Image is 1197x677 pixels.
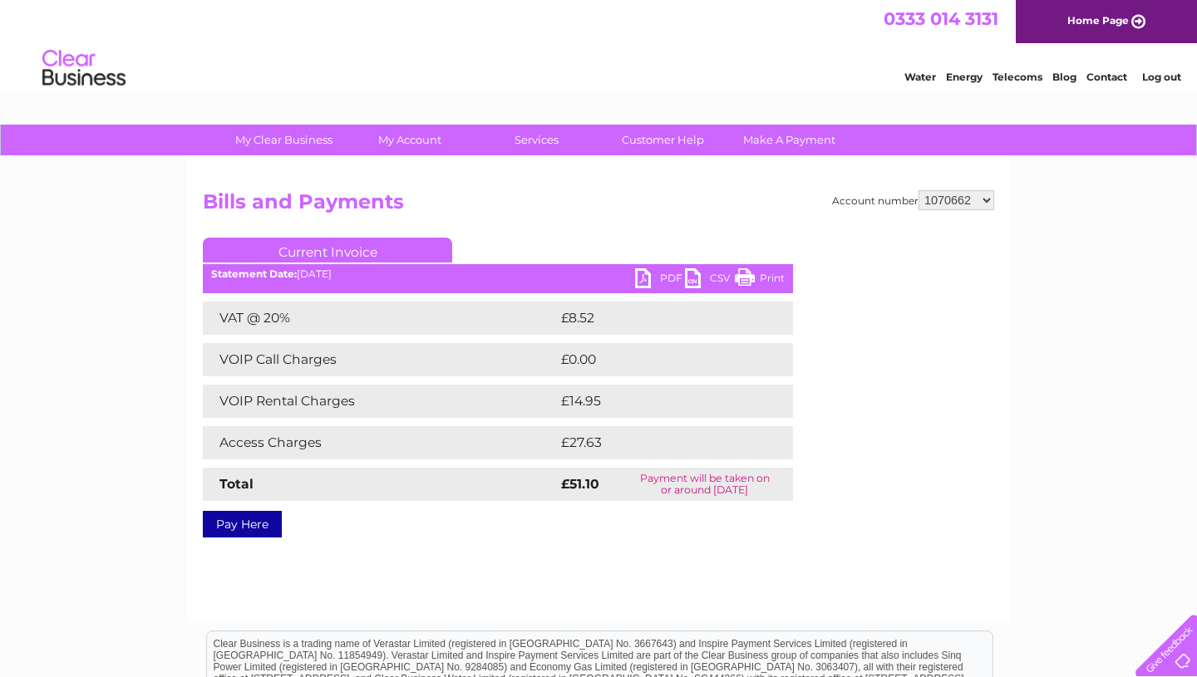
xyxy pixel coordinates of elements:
[946,71,983,83] a: Energy
[203,238,452,262] a: Current Invoice
[219,476,254,492] strong: Total
[1052,71,1076,83] a: Blog
[203,385,557,418] td: VOIP Rental Charges
[561,476,599,492] strong: £51.10
[203,302,557,335] td: VAT @ 20%
[42,43,126,94] img: logo.png
[884,8,998,29] a: 0333 014 3131
[721,125,858,155] a: Make A Payment
[211,267,297,280] b: Statement Date:
[594,125,731,155] a: Customer Help
[685,268,735,292] a: CSV
[203,343,557,376] td: VOIP Call Charges
[203,426,557,459] td: Access Charges
[832,190,994,210] div: Account number
[215,125,352,155] a: My Clear Business
[904,71,936,83] a: Water
[203,268,793,280] div: [DATE]
[993,71,1042,83] a: Telecoms
[1086,71,1127,83] a: Contact
[1142,71,1181,83] a: Log out
[557,343,755,376] td: £0.00
[557,385,758,418] td: £14.95
[635,268,685,292] a: PDF
[207,9,993,81] div: Clear Business is a trading name of Verastar Limited (registered in [GEOGRAPHIC_DATA] No. 3667643...
[342,125,479,155] a: My Account
[557,426,759,459] td: £27.63
[617,468,793,501] td: Payment will be taken on or around [DATE]
[203,190,994,222] h2: Bills and Payments
[735,268,785,292] a: Print
[468,125,605,155] a: Services
[203,511,282,537] a: Pay Here
[557,302,754,335] td: £8.52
